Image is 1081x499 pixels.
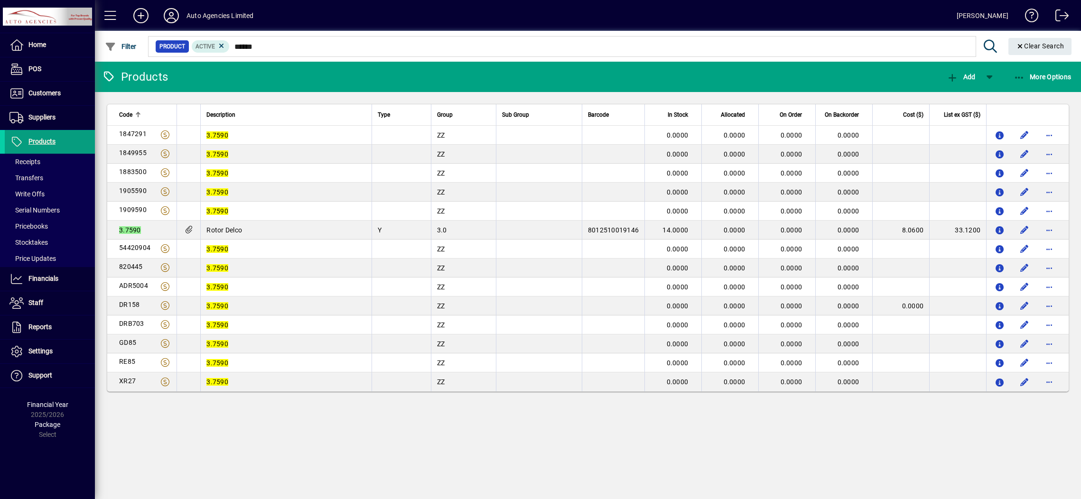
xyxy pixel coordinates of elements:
[206,340,228,348] em: 3.7590
[708,110,754,120] div: Allocated
[119,110,171,120] div: Code
[667,169,689,177] span: 0.0000
[781,359,802,367] span: 0.0000
[206,207,228,215] em: 3.7590
[838,340,859,348] span: 0.0000
[5,291,95,315] a: Staff
[103,38,139,55] button: Filter
[1042,298,1057,314] button: More options
[437,378,445,386] span: ZZ
[781,169,802,177] span: 0.0000
[437,207,445,215] span: ZZ
[1042,279,1057,295] button: More options
[588,226,639,234] span: 8012510019146
[651,110,697,120] div: In Stock
[119,244,150,251] span: 54420904
[825,110,859,120] span: On Backorder
[502,110,576,120] div: Sub Group
[838,378,859,386] span: 0.0000
[667,321,689,329] span: 0.0000
[781,131,802,139] span: 0.0000
[5,170,95,186] a: Transfers
[5,154,95,170] a: Receipts
[119,282,148,289] span: ADR5004
[9,206,60,214] span: Serial Numbers
[724,378,746,386] span: 0.0000
[206,226,242,234] span: Rotor Delco
[724,245,746,253] span: 0.0000
[781,207,802,215] span: 0.0000
[192,40,230,53] mat-chip: Activation Status: Active
[838,169,859,177] span: 0.0000
[838,207,859,215] span: 0.0000
[156,7,186,24] button: Profile
[764,110,811,120] div: On Order
[588,110,609,120] span: Barcode
[1042,128,1057,143] button: More options
[437,321,445,329] span: ZZ
[781,245,802,253] span: 0.0000
[781,226,802,234] span: 0.0000
[1017,298,1032,314] button: Edit
[838,283,859,291] span: 0.0000
[28,347,53,355] span: Settings
[437,110,453,120] span: Group
[437,226,447,234] span: 3.0
[5,218,95,234] a: Pricebooks
[119,110,132,120] span: Code
[5,106,95,129] a: Suppliers
[119,339,136,346] span: GD85
[838,188,859,196] span: 0.0000
[437,110,490,120] div: Group
[126,7,156,24] button: Add
[1017,317,1032,333] button: Edit
[1042,260,1057,276] button: More options
[206,264,228,272] em: 3.7590
[1048,2,1069,33] a: Logout
[27,401,68,408] span: Financial Year
[437,359,445,367] span: ZZ
[838,245,859,253] span: 0.0000
[9,222,48,230] span: Pricebooks
[28,371,52,379] span: Support
[1017,336,1032,351] button: Edit
[5,202,95,218] a: Serial Numbers
[781,378,802,386] span: 0.0000
[186,8,254,23] div: Auto Agencies Limited
[1017,128,1032,143] button: Edit
[206,283,228,291] em: 3.7590
[780,110,802,120] span: On Order
[872,296,929,315] td: 0.0000
[667,188,689,196] span: 0.0000
[667,207,689,215] span: 0.0000
[1017,279,1032,295] button: Edit
[9,239,48,246] span: Stocktakes
[502,110,529,120] span: Sub Group
[1017,241,1032,257] button: Edit
[378,226,382,234] span: Y
[119,377,136,385] span: XR27
[437,188,445,196] span: ZZ
[724,169,746,177] span: 0.0000
[28,65,41,73] span: POS
[838,302,859,310] span: 0.0000
[781,188,802,196] span: 0.0000
[206,359,228,367] em: 3.7590
[667,150,689,158] span: 0.0000
[119,301,140,308] span: DR158
[1042,166,1057,181] button: More options
[206,188,228,196] em: 3.7590
[437,169,445,177] span: ZZ
[667,131,689,139] span: 0.0000
[28,323,52,331] span: Reports
[437,264,445,272] span: ZZ
[1017,147,1032,162] button: Edit
[838,150,859,158] span: 0.0000
[781,321,802,329] span: 0.0000
[667,359,689,367] span: 0.0000
[724,131,746,139] span: 0.0000
[1042,374,1057,389] button: More options
[724,188,746,196] span: 0.0000
[724,264,746,272] span: 0.0000
[944,110,980,120] span: List ex GST ($)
